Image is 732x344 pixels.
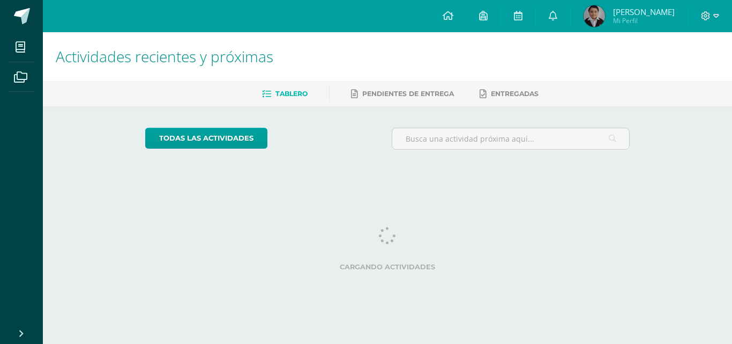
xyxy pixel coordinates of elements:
[613,16,675,25] span: Mi Perfil
[362,90,454,98] span: Pendientes de entrega
[613,6,675,17] span: [PERSON_NAME]
[392,128,630,149] input: Busca una actividad próxima aquí...
[145,128,267,149] a: todas las Actividades
[351,85,454,103] a: Pendientes de entrega
[56,46,273,67] span: Actividades recientes y próximas
[584,5,605,27] img: c42d83a6ddd519f6c709bec7eb40ad42.png
[491,90,539,98] span: Entregadas
[262,85,308,103] a: Tablero
[145,263,630,271] label: Cargando actividades
[275,90,308,98] span: Tablero
[480,85,539,103] a: Entregadas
